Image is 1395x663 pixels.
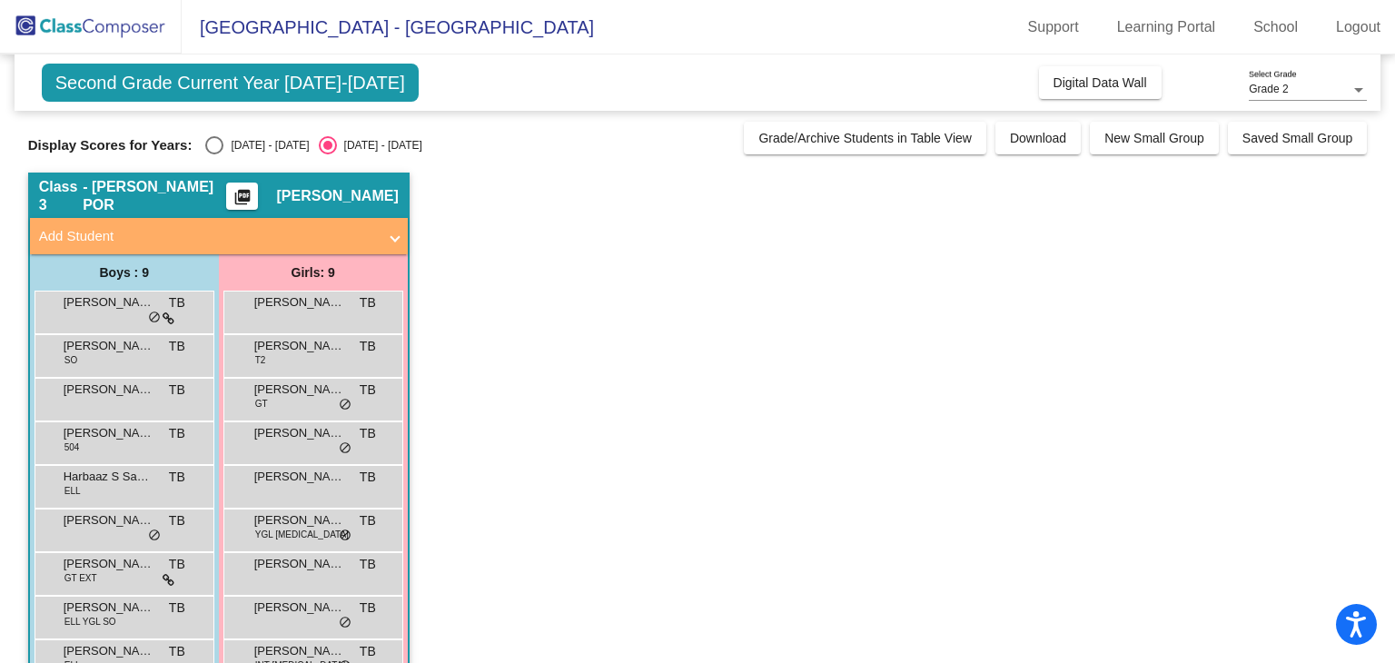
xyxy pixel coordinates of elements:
[360,293,376,312] span: TB
[28,137,193,153] span: Display Scores for Years:
[64,381,154,399] span: [PERSON_NAME]
[64,555,154,573] span: [PERSON_NAME]
[995,122,1081,154] button: Download
[64,293,154,312] span: [PERSON_NAME]
[360,555,376,574] span: TB
[64,599,154,617] span: [PERSON_NAME]
[64,440,80,454] span: 504
[744,122,986,154] button: Grade/Archive Students in Table View
[169,599,185,618] span: TB
[30,254,219,291] div: Boys : 9
[360,381,376,400] span: TB
[360,511,376,530] span: TB
[148,529,161,543] span: do_not_disturb_alt
[64,511,154,529] span: [PERSON_NAME]
[1054,75,1147,90] span: Digital Data Wall
[169,293,185,312] span: TB
[1014,13,1093,42] a: Support
[39,226,377,247] mat-panel-title: Add Student
[169,381,185,400] span: TB
[337,137,422,153] div: [DATE] - [DATE]
[254,381,345,399] span: [PERSON_NAME]
[758,131,972,145] span: Grade/Archive Students in Table View
[169,337,185,356] span: TB
[169,424,185,443] span: TB
[1103,13,1231,42] a: Learning Portal
[226,183,258,210] button: Print Students Details
[255,528,349,541] span: YGL [MEDICAL_DATA]
[219,254,408,291] div: Girls: 9
[64,642,154,660] span: [PERSON_NAME]
[64,615,116,628] span: ELL YGL SO
[360,599,376,618] span: TB
[360,642,376,661] span: TB
[1010,131,1066,145] span: Download
[39,178,83,214] span: Class 3
[205,136,421,154] mat-radio-group: Select an option
[254,424,345,442] span: [PERSON_NAME]
[169,511,185,530] span: TB
[254,468,345,486] span: [PERSON_NAME]
[276,187,398,205] span: [PERSON_NAME]
[360,337,376,356] span: TB
[83,178,226,214] span: - [PERSON_NAME] POR
[148,311,161,325] span: do_not_disturb_alt
[339,398,351,412] span: do_not_disturb_alt
[254,511,345,529] span: [PERSON_NAME]
[64,353,77,367] span: SO
[360,468,376,487] span: TB
[169,468,185,487] span: TB
[339,616,351,630] span: do_not_disturb_alt
[169,555,185,574] span: TB
[169,642,185,661] span: TB
[64,484,81,498] span: ELL
[182,13,594,42] span: [GEOGRAPHIC_DATA] - [GEOGRAPHIC_DATA]
[254,642,345,660] span: [PERSON_NAME]
[254,555,345,573] span: [PERSON_NAME]
[1239,13,1312,42] a: School
[360,424,376,443] span: TB
[1242,131,1352,145] span: Saved Small Group
[64,571,97,585] span: GT EXT
[42,64,419,102] span: Second Grade Current Year [DATE]-[DATE]
[339,529,351,543] span: do_not_disturb_alt
[1090,122,1219,154] button: New Small Group
[1039,66,1162,99] button: Digital Data Wall
[223,137,309,153] div: [DATE] - [DATE]
[1104,131,1204,145] span: New Small Group
[64,424,154,442] span: [PERSON_NAME]
[1249,83,1288,95] span: Grade 2
[254,599,345,617] span: [PERSON_NAME]
[1321,13,1395,42] a: Logout
[339,441,351,456] span: do_not_disturb_alt
[255,353,266,367] span: T2
[255,397,268,411] span: GT
[232,188,253,213] mat-icon: picture_as_pdf
[64,337,154,355] span: [PERSON_NAME]
[254,337,345,355] span: [PERSON_NAME]
[30,218,408,254] mat-expansion-panel-header: Add Student
[64,468,154,486] span: Harbaaz S Sangha
[1228,122,1367,154] button: Saved Small Group
[254,293,345,312] span: [PERSON_NAME]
